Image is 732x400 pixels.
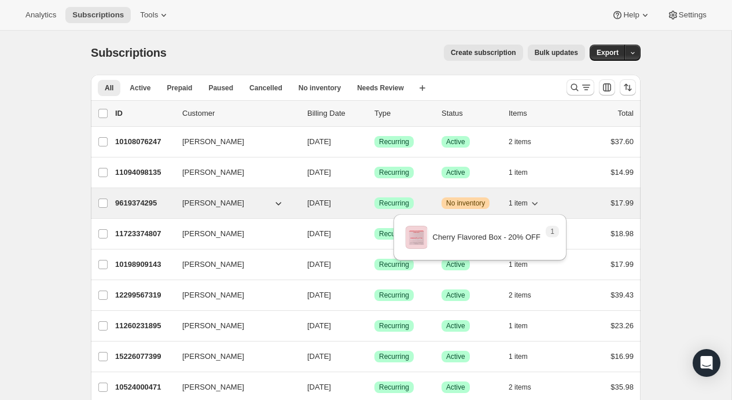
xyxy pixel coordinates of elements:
[175,133,291,151] button: [PERSON_NAME]
[509,352,528,361] span: 1 item
[509,383,531,392] span: 2 items
[442,108,499,119] p: Status
[307,168,331,177] span: [DATE]
[182,197,244,209] span: [PERSON_NAME]
[307,321,331,330] span: [DATE]
[130,83,150,93] span: Active
[182,381,244,393] span: [PERSON_NAME]
[509,287,544,303] button: 2 items
[105,83,113,93] span: All
[175,194,291,212] button: [PERSON_NAME]
[379,137,409,146] span: Recurring
[357,83,404,93] span: Needs Review
[550,227,554,236] span: 1
[115,195,634,211] div: 9619374295[PERSON_NAME][DATE]SuccessRecurringWarningNo inventory1 item$17.99
[208,83,233,93] span: Paused
[182,167,244,178] span: [PERSON_NAME]
[182,136,244,148] span: [PERSON_NAME]
[610,321,634,330] span: $23.26
[91,46,167,59] span: Subscriptions
[379,260,409,269] span: Recurring
[65,7,131,23] button: Subscriptions
[140,10,158,20] span: Tools
[509,321,528,331] span: 1 item
[115,348,634,365] div: 15226077399[PERSON_NAME][DATE]SuccessRecurringSuccessActive1 item$16.99
[610,383,634,391] span: $35.98
[307,352,331,361] span: [DATE]
[693,349,720,377] div: Open Intercom Messenger
[379,321,409,331] span: Recurring
[115,108,634,119] div: IDCustomerBilling DateTypeStatusItemsTotal
[379,383,409,392] span: Recurring
[175,225,291,243] button: [PERSON_NAME]
[133,7,176,23] button: Tools
[307,199,331,207] span: [DATE]
[115,381,173,393] p: 10524000471
[307,291,331,299] span: [DATE]
[115,226,634,242] div: 11723374807[PERSON_NAME][DATE]SuccessRecurringSuccessActive1 item$18.98
[433,232,540,243] p: Cherry Flavored Box - 20% OFF
[307,108,365,119] p: Billing Date
[115,136,173,148] p: 10108076247
[379,229,409,238] span: Recurring
[590,45,626,61] button: Export
[509,164,540,181] button: 1 item
[567,79,594,96] button: Search and filter results
[509,199,528,208] span: 1 item
[446,352,465,361] span: Active
[446,199,485,208] span: No inventory
[115,228,173,240] p: 11723374807
[72,10,124,20] span: Subscriptions
[406,226,427,249] img: variant image
[446,168,465,177] span: Active
[182,351,244,362] span: [PERSON_NAME]
[605,7,657,23] button: Help
[115,167,173,178] p: 11094098135
[509,291,531,300] span: 2 items
[19,7,63,23] button: Analytics
[115,379,634,395] div: 10524000471[PERSON_NAME][DATE]SuccessRecurringSuccessActive2 items$35.98
[175,347,291,366] button: [PERSON_NAME]
[307,137,331,146] span: [DATE]
[509,137,531,146] span: 2 items
[379,199,409,208] span: Recurring
[374,108,432,119] div: Type
[175,286,291,304] button: [PERSON_NAME]
[610,137,634,146] span: $37.60
[610,291,634,299] span: $39.43
[299,83,341,93] span: No inventory
[115,164,634,181] div: 11094098135[PERSON_NAME][DATE]SuccessRecurringSuccessActive1 item$14.99
[115,287,634,303] div: 12299567319[PERSON_NAME][DATE]SuccessRecurringSuccessActive2 items$39.43
[115,351,173,362] p: 15226077399
[610,199,634,207] span: $17.99
[610,352,634,361] span: $16.99
[620,79,636,96] button: Sort the results
[444,45,523,61] button: Create subscription
[660,7,713,23] button: Settings
[249,83,282,93] span: Cancelled
[446,383,465,392] span: Active
[307,260,331,269] span: [DATE]
[115,318,634,334] div: 11260231895[PERSON_NAME][DATE]SuccessRecurringSuccessActive1 item$23.26
[115,320,173,332] p: 11260231895
[182,289,244,301] span: [PERSON_NAME]
[610,229,634,238] span: $18.98
[597,48,619,57] span: Export
[182,320,244,332] span: [PERSON_NAME]
[115,259,173,270] p: 10198909143
[535,48,578,57] span: Bulk updates
[446,137,465,146] span: Active
[679,10,707,20] span: Settings
[509,134,544,150] button: 2 items
[115,197,173,209] p: 9619374295
[25,10,56,20] span: Analytics
[451,48,516,57] span: Create subscription
[115,256,634,273] div: 10198909143[PERSON_NAME][DATE]SuccessRecurringSuccessActive1 item$17.99
[446,291,465,300] span: Active
[167,83,192,93] span: Prepaid
[115,134,634,150] div: 10108076247[PERSON_NAME][DATE]SuccessRecurringSuccessActive2 items$37.60
[509,168,528,177] span: 1 item
[182,259,244,270] span: [PERSON_NAME]
[413,80,432,96] button: Create new view
[115,289,173,301] p: 12299567319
